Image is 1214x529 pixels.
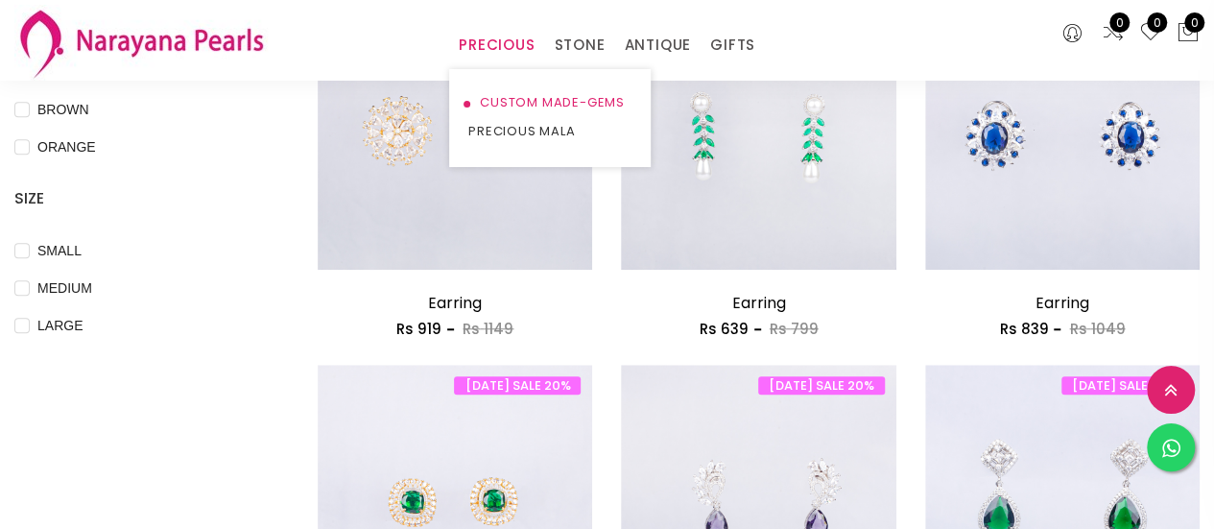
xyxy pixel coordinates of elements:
[554,31,605,60] a: STONE
[468,117,631,146] a: PRECIOUS MALA
[710,31,755,60] a: GIFTS
[1035,292,1089,314] a: Earring
[30,277,100,299] span: MEDIUM
[1102,21,1125,46] a: 0
[1139,21,1162,46] a: 0
[732,292,786,314] a: Earring
[1061,376,1188,395] span: [DATE] SALE 20%
[700,319,749,339] span: Rs 639
[463,319,513,339] span: Rs 1149
[1177,21,1200,46] button: 0
[468,88,631,117] a: CUSTOM MADE-GEMS
[770,319,819,339] span: Rs 799
[999,319,1048,339] span: Rs 839
[396,319,441,339] span: Rs 919
[30,99,97,120] span: BROWN
[758,376,885,395] span: [DATE] SALE 20%
[459,31,535,60] a: PRECIOUS
[14,187,260,210] h4: SIZE
[428,292,482,314] a: Earring
[624,31,691,60] a: ANTIQUE
[1109,12,1130,33] span: 0
[30,136,104,157] span: ORANGE
[30,240,89,261] span: SMALL
[1184,12,1204,33] span: 0
[30,315,90,336] span: LARGE
[1147,12,1167,33] span: 0
[454,376,581,395] span: [DATE] SALE 20%
[1069,319,1125,339] span: Rs 1049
